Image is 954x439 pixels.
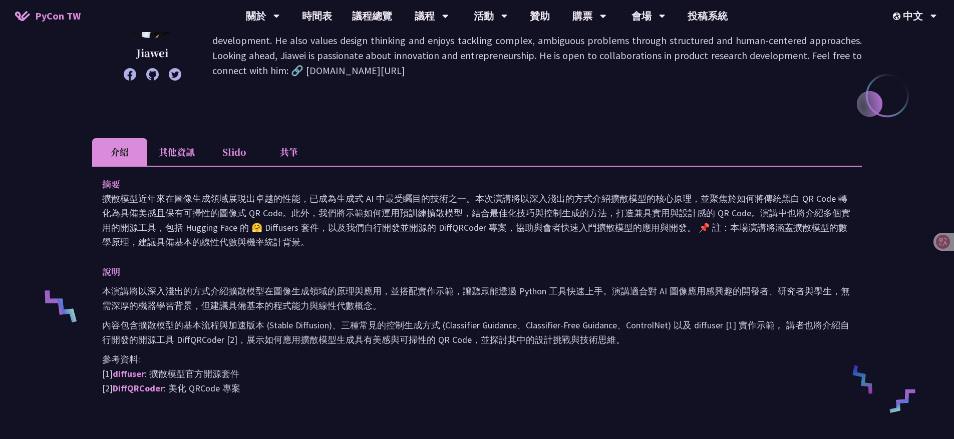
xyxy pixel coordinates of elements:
[261,138,316,166] li: 共筆
[206,138,261,166] li: Slido
[102,177,832,191] p: 摘要
[5,4,91,29] a: PyCon TW
[113,382,164,394] a: DiffQRCoder
[15,11,30,21] img: Home icon of PyCon TW 2025
[102,191,852,249] p: 擴散模型近年來在圖像生成領域展現出卓越的性能，已成為生成式 AI 中最受矚目的技術之一。本次演講將以深入淺出的方式介紹擴散模型的核心原理，並聚焦於如何將傳統黑白 QR Code 轉化為具備美感且...
[102,284,852,313] p: 本演講將以深入淺出的方式介紹擴散模型在圖像生成領域的原理與應用，並搭配實作示範，讓聽眾能透過 Python 工具快速上手。演講適合對 AI 圖像應用感興趣的開發者、研究者與學生，無需深厚的機器學...
[35,9,81,24] span: PyCon TW
[102,352,852,395] p: 參考資料: [1] : 擴散模型官方開源套件 [2] : 美化 QRCode 專案
[113,368,145,379] a: diffuser
[92,138,147,166] li: 介紹
[117,46,187,61] p: Jiawei
[147,138,206,166] li: 其他資訊
[102,264,832,279] p: 說明
[893,13,903,20] img: Locale Icon
[102,318,852,347] p: 內容包含擴散模型的基本流程與加速版本 (Stable Diffusion)、三種常見的控制生成方式 (Classifier Guidance、Classifier-Free Guidance、C...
